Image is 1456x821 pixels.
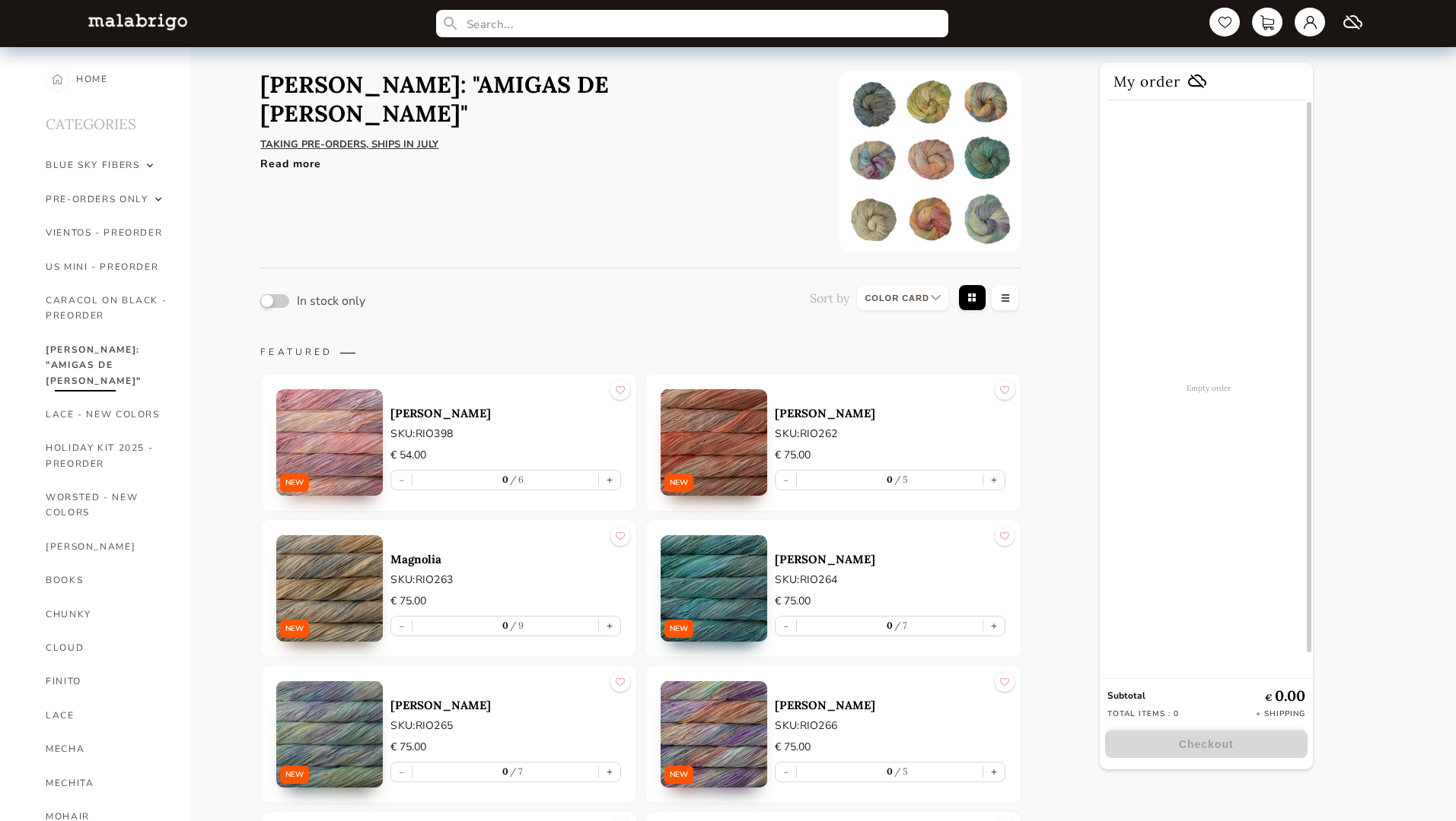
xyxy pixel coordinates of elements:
[1107,689,1145,702] strong: Subtotal
[46,631,167,664] a: CLOUD
[52,68,63,90] img: home-nav-btn.c16b0172.svg
[661,681,767,788] img: 0.jpg
[983,471,1005,490] button: +
[1105,731,1308,758] button: Checkout
[775,406,1005,420] a: [PERSON_NAME]
[390,739,621,756] p: € 75.00
[670,477,688,488] p: NEW
[661,681,767,788] a: NEW
[508,620,524,631] label: 9
[46,431,167,480] a: HOLIDAY KIT 2025 - PREORDER
[390,593,621,610] p: € 75.00
[775,552,1005,566] a: [PERSON_NAME]
[983,762,1005,781] button: +
[46,664,167,698] a: FINITO
[260,346,1021,358] p: FEATURED
[1188,74,1206,88] img: cloud-offline-icon.f14ac36e.svg
[46,284,167,333] a: CARACOL ON BLACK - PREORDER
[276,681,383,788] a: NEW
[1256,708,1305,719] p: + Shipping
[155,192,161,207] img: group-arrow.5ec7036b.svg
[46,766,167,800] a: MECHITA
[276,389,383,496] a: NEW
[46,480,167,530] a: WORSTED - NEW COLORS
[956,284,989,315] img: grid-view.f2ab8e65.svg
[1107,62,1305,100] h2: My order
[46,398,167,431] a: LACE - NEW COLORS
[599,471,620,490] button: +
[46,699,167,732] a: LACE
[893,474,909,485] label: 5
[390,406,621,420] a: [PERSON_NAME]
[661,389,767,496] img: 0.jpg
[1265,686,1305,705] p: 0.00
[276,535,383,642] a: NEW
[46,598,167,631] a: CHUNKY
[599,762,620,781] button: +
[1265,692,1275,703] span: €
[775,593,1005,610] p: € 75.00
[390,447,621,464] p: € 54.00
[46,157,139,173] div: BLUE SKY FIBERS
[390,572,621,588] p: SKU: RIO263
[297,296,365,306] p: In stock only
[46,563,167,597] a: BOOKS
[810,290,849,306] p: Sort by
[46,530,167,563] a: [PERSON_NAME]
[276,389,383,496] img: 0.jpg
[46,192,148,207] div: PRE-ORDERS ONLY
[893,620,908,631] label: 7
[285,769,304,780] p: NEW
[839,70,1021,252] img: 2336C853-C74F-4EAE-9209-517F77C72DF1.jpg
[661,535,767,642] img: 0.jpg
[46,250,167,284] a: US MINI - PREORDER
[670,769,688,780] p: NEW
[46,96,167,148] h2: CATEGORIES
[775,698,1005,712] a: [PERSON_NAME]
[775,739,1005,756] p: € 75.00
[508,474,524,485] label: 6
[260,70,816,128] h1: [PERSON_NAME]: "AMIGAS DE [PERSON_NAME]"
[775,572,1005,588] p: SKU: RIO264
[390,426,621,442] p: SKU: RIO398
[670,623,688,634] p: NEW
[436,10,948,37] input: Search...
[276,681,383,788] img: 0.jpg
[983,617,1005,636] button: +
[661,535,767,642] a: NEW
[893,766,909,777] label: 5
[260,149,816,171] div: Read more
[147,157,153,173] img: group-arrow.5ec7036b.svg
[46,333,167,398] a: [PERSON_NAME]: "AMIGAS DE [PERSON_NAME]"
[260,138,438,151] u: TAKING PRE-ORDERS, SHIPS IN JULY
[775,426,1005,442] p: SKU: RIO262
[285,623,304,634] p: NEW
[1100,731,1313,758] a: Checkout
[390,698,621,712] a: [PERSON_NAME]
[599,617,620,636] button: +
[276,535,383,642] img: 0.jpg
[76,62,108,96] div: HOME
[661,389,767,496] a: NEW
[1100,100,1318,676] div: Empty order
[775,447,1005,464] p: € 75.00
[285,477,304,488] p: NEW
[1107,708,1179,719] p: Total items : 0
[88,14,187,30] img: L5WsItTXhTFtyxb3tkNoXNspfcfOAAWlbXYcuBTUg0FA22wzaAJ6kXiYLTb6coiuTfQf1mE2HwVko7IAAAAASUVORK5CYII=
[508,766,524,777] label: 7
[390,718,621,734] p: SKU: RIO265
[775,718,1005,734] p: SKU: RIO266
[390,552,621,566] a: Magnolia
[46,732,167,766] a: MECHA
[46,216,167,249] a: VIENTOS - PREORDER
[989,284,1021,315] img: table-view__disabled.3d689eb7.svg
